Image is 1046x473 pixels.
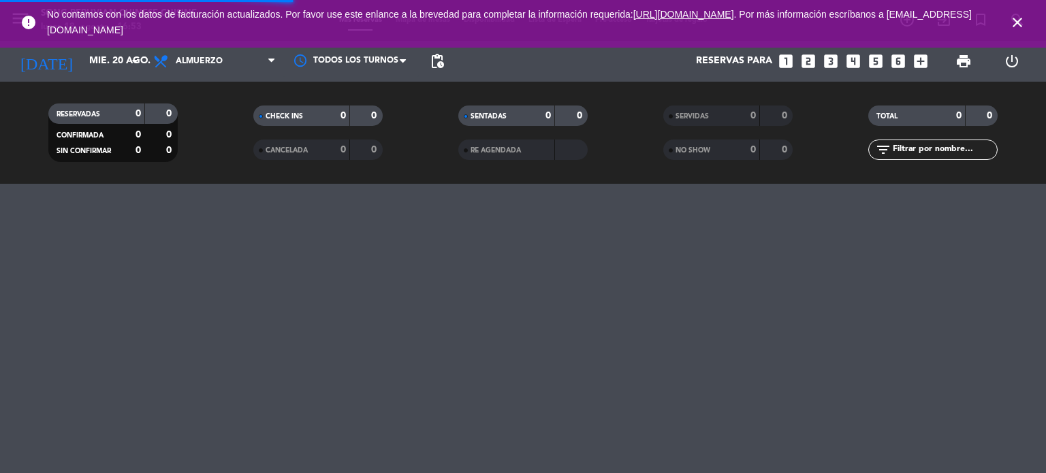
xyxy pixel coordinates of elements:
[340,111,346,120] strong: 0
[987,41,1036,82] div: LOG OUT
[676,113,709,120] span: SERVIDAS
[266,113,303,120] span: CHECK INS
[782,111,790,120] strong: 0
[956,111,962,120] strong: 0
[166,146,174,155] strong: 0
[429,53,445,69] span: pending_actions
[57,132,104,139] span: CONFIRMADA
[136,109,141,118] strong: 0
[57,111,100,118] span: RESERVADAS
[47,9,972,35] span: No contamos con los datos de facturación actualizados. Por favor use este enlance a la brevedad p...
[340,145,346,154] strong: 0
[136,130,141,140] strong: 0
[891,142,997,157] input: Filtrar por nombre...
[955,53,972,69] span: print
[127,53,143,69] i: arrow_drop_down
[166,109,174,118] strong: 0
[57,148,111,154] span: SIN CONFIRMAR
[166,130,174,140] strong: 0
[545,111,551,120] strong: 0
[10,46,82,76] i: [DATE]
[1004,53,1020,69] i: power_settings_new
[750,145,756,154] strong: 0
[876,113,898,120] span: TOTAL
[20,14,37,31] i: error
[371,145,379,154] strong: 0
[696,56,772,67] span: Reservas para
[176,56,223,66] span: Almuerzo
[875,142,891,158] i: filter_list
[371,111,379,120] strong: 0
[867,52,885,70] i: looks_5
[1009,14,1026,31] i: close
[889,52,907,70] i: looks_6
[136,146,141,155] strong: 0
[799,52,817,70] i: looks_two
[844,52,862,70] i: looks_4
[471,147,521,154] span: RE AGENDADA
[822,52,840,70] i: looks_3
[912,52,930,70] i: add_box
[266,147,308,154] span: CANCELADA
[987,111,995,120] strong: 0
[633,9,734,20] a: [URL][DOMAIN_NAME]
[577,111,585,120] strong: 0
[750,111,756,120] strong: 0
[777,52,795,70] i: looks_one
[471,113,507,120] span: SENTADAS
[782,145,790,154] strong: 0
[676,147,710,154] span: NO SHOW
[47,9,972,35] a: . Por más información escríbanos a [EMAIL_ADDRESS][DOMAIN_NAME]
